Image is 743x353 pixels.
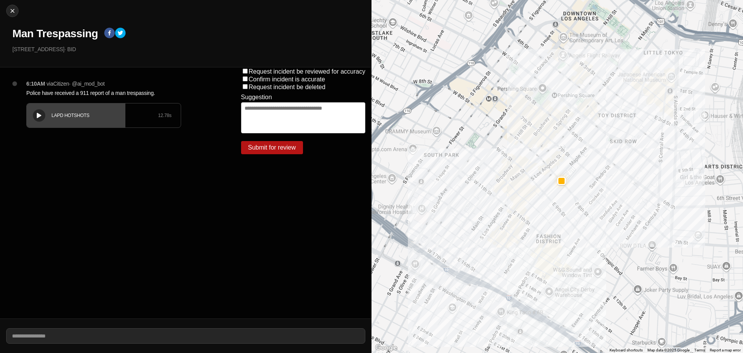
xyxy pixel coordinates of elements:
a: Terms (opens in new tab) [694,348,705,352]
img: cancel [9,7,16,15]
p: Police have received a 911 report of a man trespassing. [26,89,210,97]
button: cancel [6,5,19,17]
div: 12.78 s [158,112,171,119]
label: Request incident be deleted [249,84,325,90]
button: Submit for review [241,141,303,154]
span: Map data ©2025 Google [647,348,690,352]
label: Suggestion [241,94,272,101]
button: twitter [115,28,126,40]
h1: Man Trespassing [12,27,98,41]
p: 6:10AM [26,80,45,88]
a: Open this area in Google Maps (opens a new window) [373,343,399,353]
label: Confirm incident is accurate [249,76,325,83]
div: LAPD HOTSHOTS [51,112,158,119]
a: Report a map error [710,348,741,352]
p: via Citizen · @ ai_mod_bot [46,80,104,88]
button: facebook [104,28,115,40]
img: Google [373,343,399,353]
button: Keyboard shortcuts [609,348,643,353]
label: Request incident be reviewed for accuracy [249,68,366,75]
p: [STREET_ADDRESS] · BID [12,45,365,53]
